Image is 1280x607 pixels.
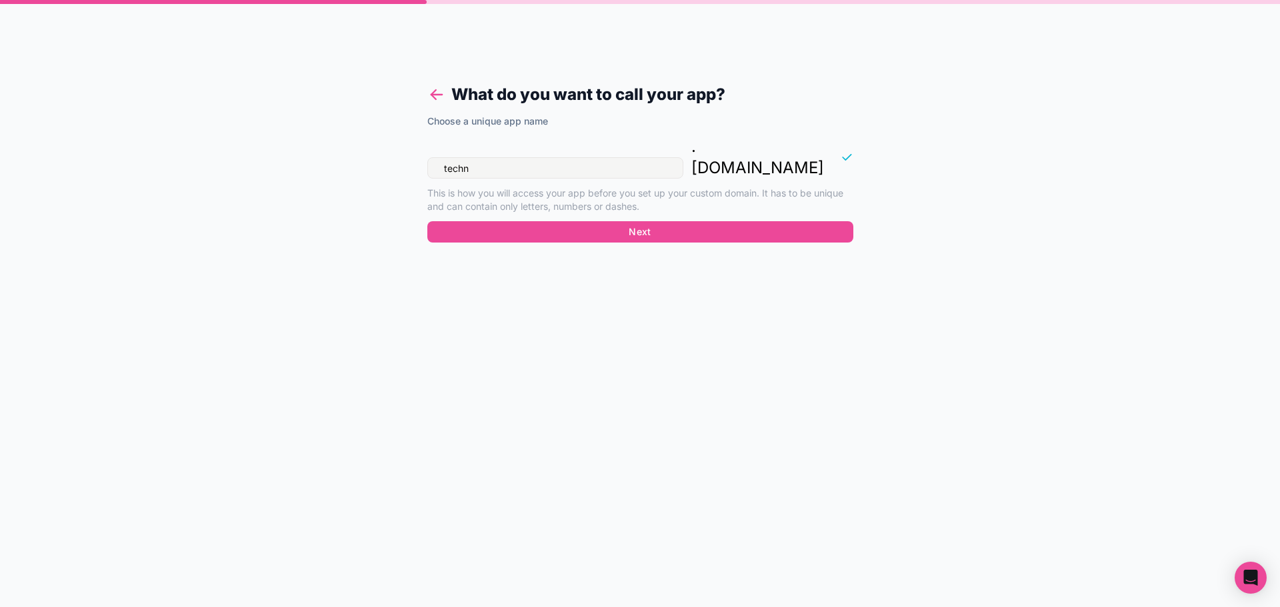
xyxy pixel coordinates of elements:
[1235,562,1267,594] div: Open Intercom Messenger
[427,83,853,107] h1: What do you want to call your app?
[427,157,683,179] input: techn
[427,221,853,243] button: Next
[427,187,853,213] p: This is how you will access your app before you set up your custom domain. It has to be unique an...
[427,115,548,128] label: Choose a unique app name
[691,136,824,179] p: . [DOMAIN_NAME]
